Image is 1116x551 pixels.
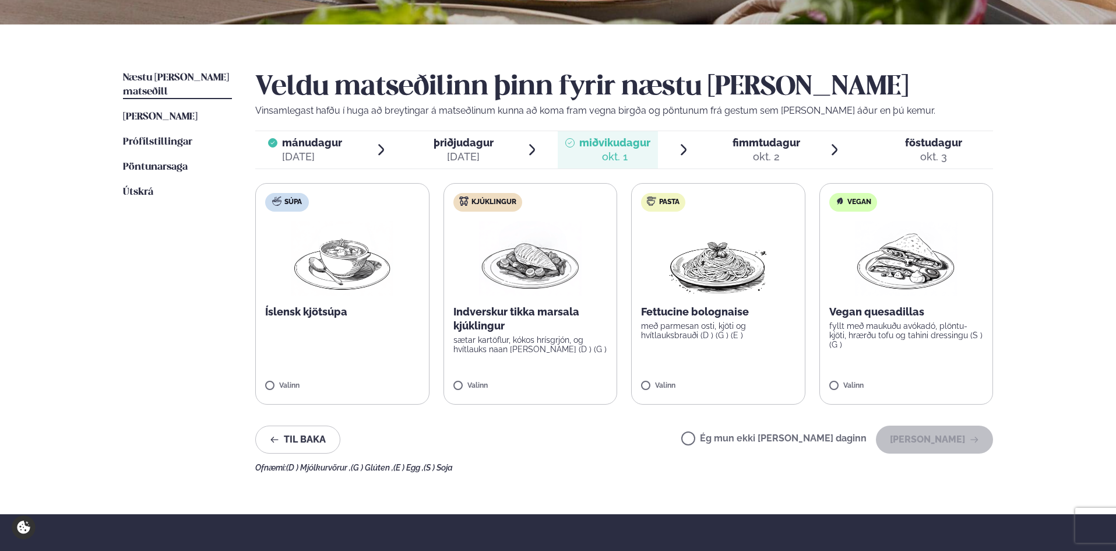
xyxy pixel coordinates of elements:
[876,426,993,454] button: [PERSON_NAME]
[123,110,198,124] a: [PERSON_NAME]
[255,104,993,118] p: Vinsamlegast hafðu í huga að breytingar á matseðlinum kunna að koma fram vegna birgða og pöntunum...
[579,150,650,164] div: okt. 1
[641,321,795,340] p: með parmesan osti, kjöti og hvítlauksbrauði (D ) (G ) (E )
[123,135,192,149] a: Prófílstillingar
[265,305,420,319] p: Íslensk kjötsúpa
[123,73,229,97] span: Næstu [PERSON_NAME] matseðill
[351,463,393,472] span: (G ) Glúten ,
[905,136,962,149] span: föstudagur
[424,463,453,472] span: (S ) Soja
[829,321,984,349] p: fyllt með maukuðu avókadó, plöntu-kjöti, hrærðu tofu og tahini dressingu (S ) (G )
[434,136,494,149] span: þriðjudagur
[284,198,302,207] span: Súpa
[847,198,871,207] span: Vegan
[733,150,800,164] div: okt. 2
[291,221,393,296] img: Soup.png
[272,196,281,206] img: soup.svg
[123,137,192,147] span: Prófílstillingar
[123,187,153,197] span: Útskrá
[255,426,340,454] button: Til baka
[733,136,800,149] span: fimmtudagur
[453,305,608,333] p: Indverskur tikka marsala kjúklingur
[282,150,342,164] div: [DATE]
[393,463,424,472] span: (E ) Egg ,
[667,221,769,296] img: Spagetti.png
[123,160,188,174] a: Pöntunarsaga
[286,463,351,472] span: (D ) Mjólkurvörur ,
[434,150,494,164] div: [DATE]
[459,196,469,206] img: chicken.svg
[855,221,957,296] img: Quesadilla.png
[255,71,993,104] h2: Veldu matseðilinn þinn fyrir næstu [PERSON_NAME]
[282,136,342,149] span: mánudagur
[659,198,680,207] span: Pasta
[471,198,516,207] span: Kjúklingur
[835,196,844,206] img: Vegan.svg
[123,112,198,122] span: [PERSON_NAME]
[123,162,188,172] span: Pöntunarsaga
[479,221,582,296] img: Chicken-breast.png
[641,305,795,319] p: Fettucine bolognaise
[255,463,993,472] div: Ofnæmi:
[123,185,153,199] a: Útskrá
[12,515,36,539] a: Cookie settings
[905,150,962,164] div: okt. 3
[579,136,650,149] span: miðvikudagur
[123,71,232,99] a: Næstu [PERSON_NAME] matseðill
[453,335,608,354] p: sætar kartöflur, kókos hrísgrjón, og hvítlauks naan [PERSON_NAME] (D ) (G )
[829,305,984,319] p: Vegan quesadillas
[647,196,656,206] img: pasta.svg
